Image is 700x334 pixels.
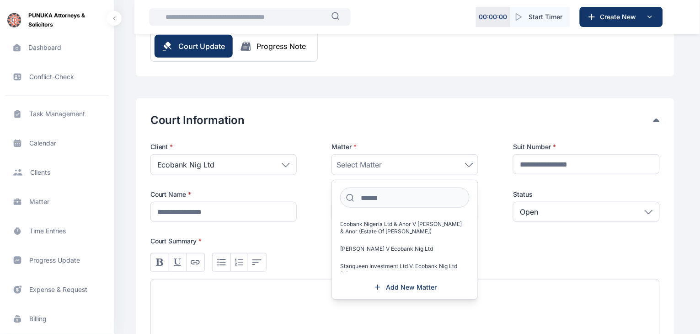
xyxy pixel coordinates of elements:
[340,221,462,235] span: Ecobank Nigeria Ltd & Anor V [PERSON_NAME] & Anor (Estate Of [PERSON_NAME])
[597,12,644,22] span: Create New
[233,41,314,52] button: Progress Note
[150,237,660,246] p: Court Summary
[337,159,382,170] span: Select Matter
[5,249,109,271] a: progress update
[150,190,297,199] label: Court Name
[580,7,663,27] button: Create New
[513,142,660,151] label: Suit Number
[479,12,508,22] p: 00 : 00 : 00
[150,113,653,128] button: Court Information
[340,245,433,253] span: [PERSON_NAME] V Ecobank Nig Ltd
[28,11,107,29] span: PUNUKA Attorneys & Solicitors
[5,162,109,183] a: clients
[5,66,109,88] a: conflict-check
[529,12,563,22] span: Start Timer
[155,35,233,58] button: Court Update
[150,113,660,128] div: Court Information
[513,190,660,199] label: Status
[5,103,109,125] a: task management
[179,41,225,52] span: Court Update
[150,142,297,151] p: Client
[5,279,109,301] a: expense & request
[5,191,109,213] a: matter
[5,132,109,154] a: calendar
[5,308,109,330] a: billing
[5,37,109,59] a: dashboard
[257,41,306,52] div: Progress Note
[340,263,462,277] span: Stanqueen Investment Ltd V. Ecobank Nig Ltd & Anor
[5,220,109,242] a: time entries
[511,7,570,27] button: Start Timer
[331,142,357,151] span: Matter
[386,283,437,292] span: Add New Matter
[157,159,215,170] span: Ecobank Nig Ltd
[373,283,437,292] a: Add New Matter
[520,206,538,217] p: Open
